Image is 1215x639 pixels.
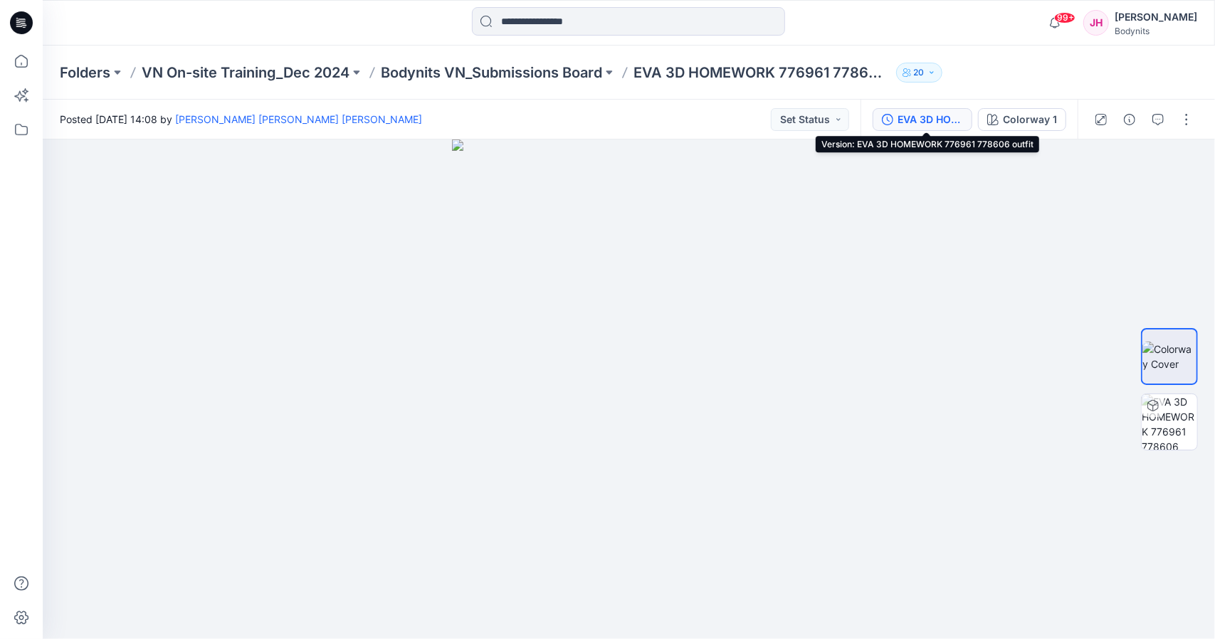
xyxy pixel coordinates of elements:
button: EVA 3D HOMEWORK 776961 778606 outfit [873,108,972,131]
div: [PERSON_NAME] [1115,9,1197,26]
a: [PERSON_NAME] [PERSON_NAME] [PERSON_NAME] [175,113,422,125]
span: Posted [DATE] 14:08 by [60,112,422,127]
p: EVA 3D HOMEWORK 776961 778606 outfit [633,63,890,83]
img: EVA 3D HOMEWORK 776961 778606 outfit Colorway 1 [1142,394,1197,450]
span: 99+ [1054,12,1075,23]
a: VN On-site Training_Dec 2024 [142,63,349,83]
p: 20 [914,65,925,80]
div: JH [1083,10,1109,36]
a: Bodynits VN_Submissions Board [381,63,602,83]
button: Colorway 1 [978,108,1066,131]
div: Colorway 1 [1003,112,1057,127]
img: eyJhbGciOiJIUzI1NiIsImtpZCI6IjAiLCJzbHQiOiJzZXMiLCJ0eXAiOiJKV1QifQ.eyJkYXRhIjp7InR5cGUiOiJzdG9yYW... [452,139,806,639]
img: Colorway Cover [1142,342,1196,371]
a: Folders [60,63,110,83]
div: Bodynits [1115,26,1197,36]
button: Details [1118,108,1141,131]
div: EVA 3D HOMEWORK 776961 778606 outfit [898,112,963,127]
button: 20 [896,63,942,83]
